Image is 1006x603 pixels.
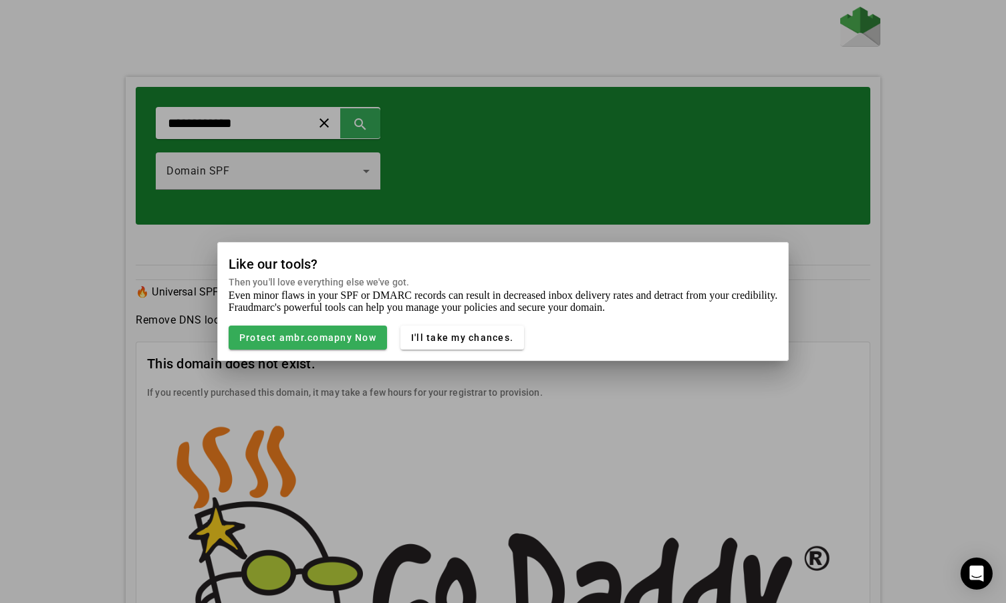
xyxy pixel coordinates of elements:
[239,332,376,343] span: Protect ambr.comapny Now
[411,332,513,343] span: I'll take my chances.
[229,326,387,350] button: Protect ambr.comapny Now
[961,558,993,590] div: Open Intercom Messenger
[229,253,409,275] mat-card-title: Like our tools?
[229,275,409,289] mat-card-subtitle: Then you'll love everything else we've got.
[400,326,524,350] button: I'll take my chances.
[218,289,788,360] mat-card-content: Even minor flaws in your SPF or DMARC records can result in decreased inbox delivery rates and de...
